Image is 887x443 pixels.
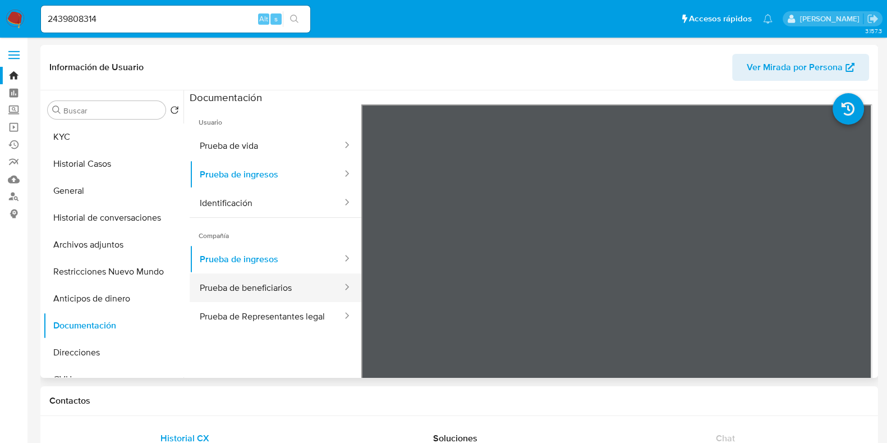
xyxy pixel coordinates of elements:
[763,14,773,24] a: Notificaciones
[259,13,268,24] span: Alt
[689,13,752,25] span: Accesos rápidos
[63,106,161,116] input: Buscar
[799,13,863,24] p: florencia.lera@mercadolibre.com
[43,312,183,339] button: Documentación
[43,285,183,312] button: Anticipos de dinero
[49,62,144,73] h1: Información de Usuario
[43,204,183,231] button: Historial de conversaciones
[43,258,183,285] button: Restricciones Nuevo Mundo
[867,13,879,25] a: Salir
[43,177,183,204] button: General
[41,12,310,26] input: Buscar usuario o caso...
[747,54,843,81] span: Ver Mirada por Persona
[43,150,183,177] button: Historial Casos
[732,54,869,81] button: Ver Mirada por Persona
[43,339,183,366] button: Direcciones
[49,395,869,407] h1: Contactos
[274,13,278,24] span: s
[43,124,183,150] button: KYC
[43,366,183,393] button: CVU
[283,11,306,27] button: search-icon
[170,106,179,118] button: Volver al orden por defecto
[43,231,183,258] button: Archivos adjuntos
[52,106,61,115] button: Buscar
